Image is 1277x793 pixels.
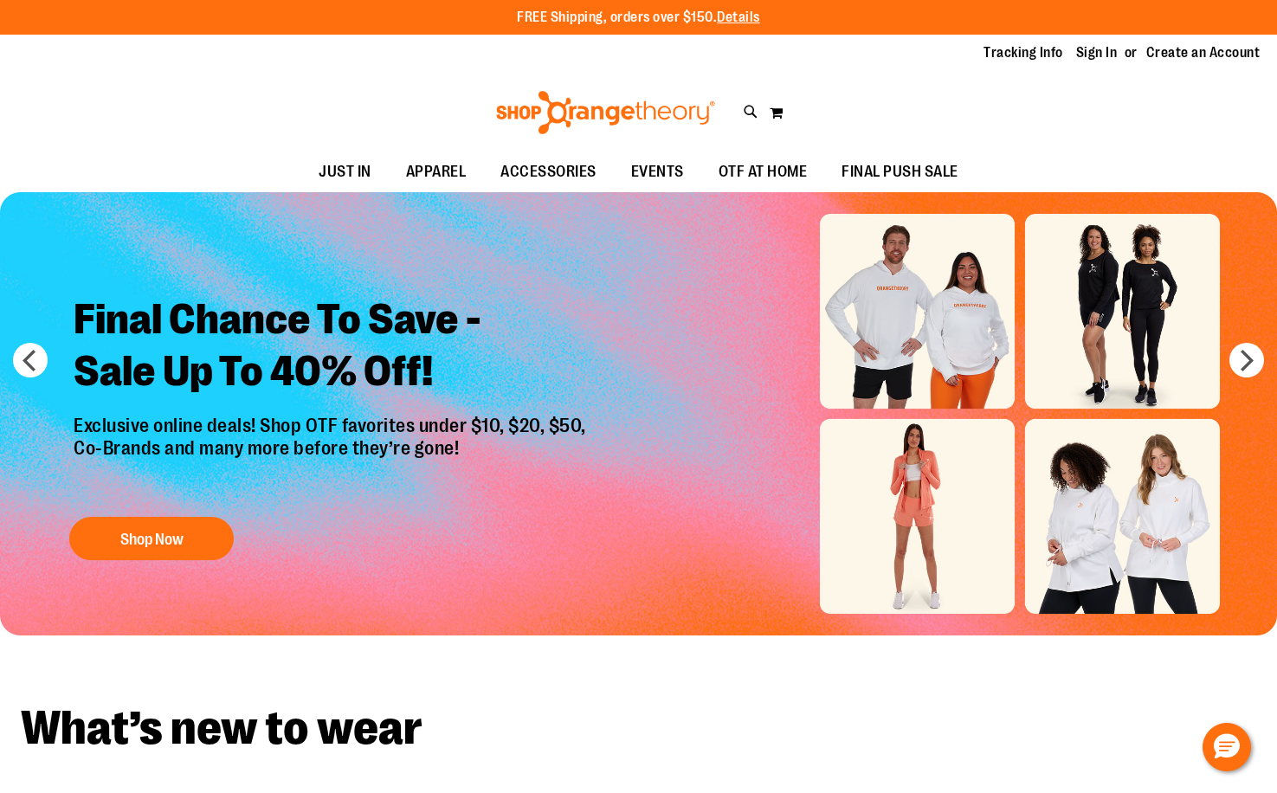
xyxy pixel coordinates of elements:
a: EVENTS [614,152,701,192]
a: APPAREL [389,152,484,192]
a: OTF AT HOME [701,152,825,192]
h2: What’s new to wear [21,705,1256,752]
span: JUST IN [319,152,371,191]
h2: Final Chance To Save - Sale Up To 40% Off! [61,280,603,415]
a: Details [717,10,760,25]
p: Exclusive online deals! Shop OTF favorites under $10, $20, $50, Co-Brands and many more before th... [61,415,603,500]
span: APPAREL [406,152,467,191]
a: FINAL PUSH SALE [824,152,976,192]
p: FREE Shipping, orders over $150. [517,8,760,28]
a: Sign In [1076,43,1118,62]
a: JUST IN [301,152,389,192]
button: Shop Now [69,517,234,560]
a: Tracking Info [984,43,1063,62]
a: Create an Account [1146,43,1261,62]
img: Shop Orangetheory [493,91,718,134]
span: ACCESSORIES [500,152,597,191]
button: Hello, have a question? Let’s chat. [1203,723,1251,771]
a: ACCESSORIES [483,152,614,192]
span: EVENTS [631,152,684,191]
button: next [1229,343,1264,377]
span: FINAL PUSH SALE [842,152,958,191]
a: Final Chance To Save -Sale Up To 40% Off! Exclusive online deals! Shop OTF favorites under $10, $... [61,280,603,569]
button: prev [13,343,48,377]
span: OTF AT HOME [719,152,808,191]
